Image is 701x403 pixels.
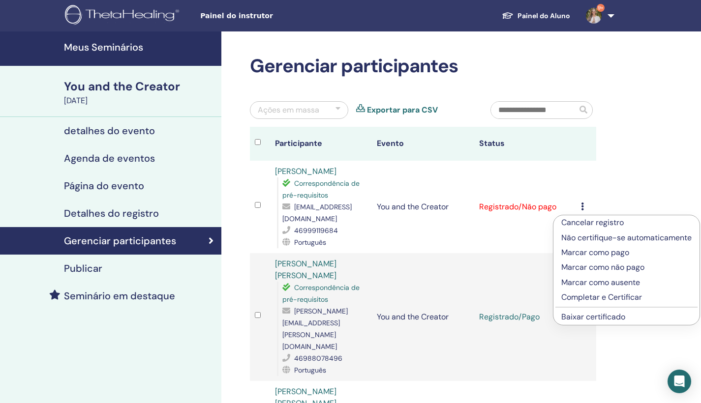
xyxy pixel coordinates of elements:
[586,8,602,24] img: default.jpg
[294,354,342,363] span: 46988078496
[64,152,155,164] h4: Agenda de eventos
[561,291,692,303] p: Completar e Certificar
[294,238,326,247] span: Português
[561,217,692,229] p: Cancelar registro
[58,78,221,107] a: You and the Creator[DATE]
[65,5,183,27] img: logo.png
[282,283,360,304] span: Correspondência de pré-requisitos
[474,127,576,161] th: Status
[282,307,348,351] span: [PERSON_NAME][EMAIL_ADDRESS][PERSON_NAME][DOMAIN_NAME]
[597,4,605,12] span: 9+
[250,55,596,78] h2: Gerenciar participantes
[561,261,692,273] p: Marcar como não pago
[668,370,691,393] div: Open Intercom Messenger
[561,312,625,322] a: Baixar certificado
[494,7,578,25] a: Painel do Aluno
[294,226,338,235] span: 46999119684
[372,127,474,161] th: Evento
[282,202,352,223] span: [EMAIL_ADDRESS][DOMAIN_NAME]
[561,232,692,244] p: Não certifique-se automaticamente
[64,207,159,219] h4: Detalhes do registro
[64,180,144,192] h4: Página do evento
[372,253,474,381] td: You and the Creator
[64,41,215,53] h4: Meus Seminários
[64,95,215,107] div: [DATE]
[561,247,692,259] p: Marcar como pago
[275,259,336,281] a: [PERSON_NAME] [PERSON_NAME]
[502,11,514,20] img: graduation-cap-white.svg
[372,161,474,253] td: You and the Creator
[64,290,175,302] h4: Seminário em destaque
[282,179,360,200] span: Correspondência de pré-requisitos
[200,11,348,21] span: Painel do instrutor
[64,125,155,137] h4: detalhes do evento
[258,104,319,116] div: Ações em massa
[294,366,326,374] span: Português
[275,166,336,176] a: [PERSON_NAME]
[64,235,176,247] h4: Gerenciar participantes
[64,262,102,274] h4: Publicar
[561,277,692,288] p: Marcar como ausente
[64,78,215,95] div: You and the Creator
[270,127,372,161] th: Participante
[367,104,438,116] a: Exportar para CSV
